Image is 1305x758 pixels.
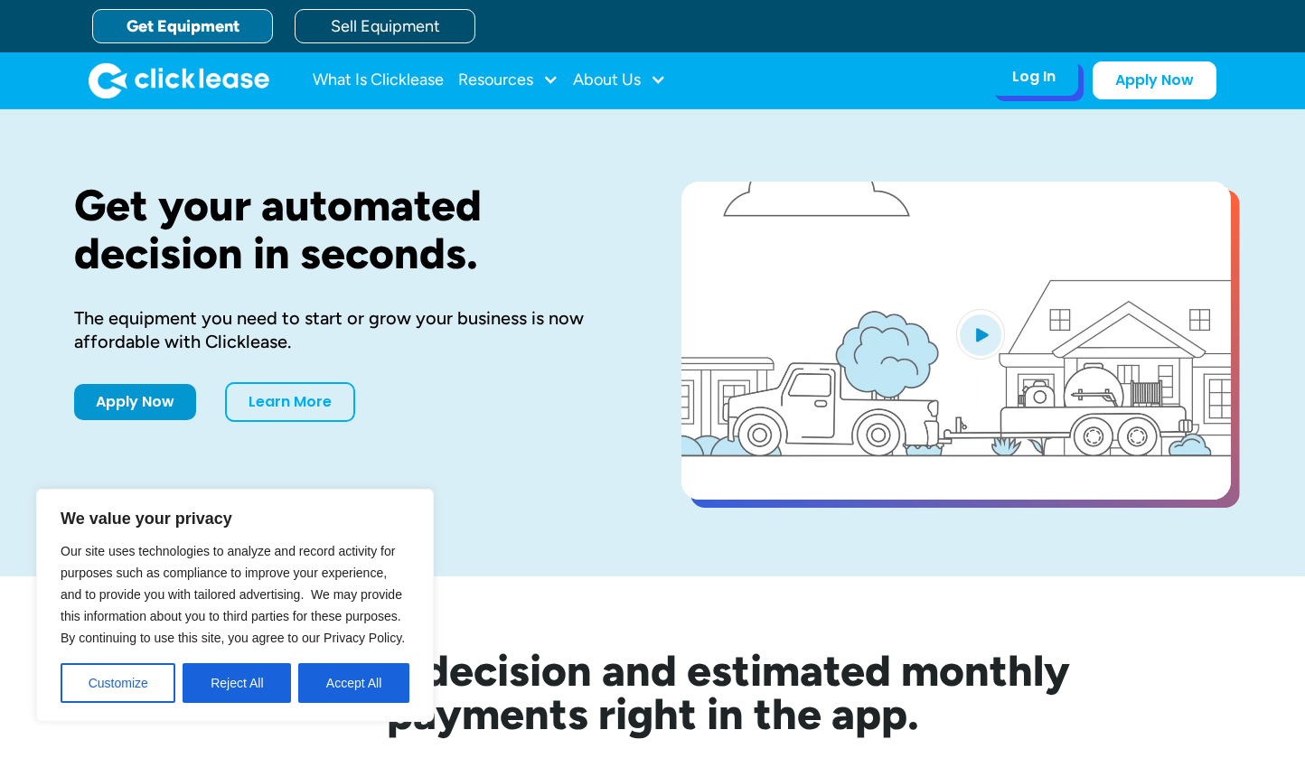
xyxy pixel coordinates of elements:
[74,306,624,353] div: The equipment you need to start or grow your business is now affordable with Clicklease.
[573,62,666,98] div: About Us
[89,62,269,98] img: Clicklease logo
[1093,61,1216,99] a: Apply Now
[61,663,175,703] button: Customize
[298,663,409,703] button: Accept All
[313,62,444,98] a: What Is Clicklease
[74,182,624,277] h1: Get your automated decision in seconds.
[89,62,269,98] a: home
[61,544,405,645] span: Our site uses technologies to analyze and record activity for purposes such as compliance to impr...
[1012,68,1056,86] div: Log In
[61,508,409,529] p: We value your privacy
[36,489,434,722] div: We value your privacy
[295,9,475,43] a: Sell Equipment
[956,309,1005,360] img: Blue play button logo on a light blue circular background
[146,649,1159,735] h2: See your decision and estimated monthly payments right in the app.
[458,62,559,98] div: Resources
[92,9,273,43] a: Get Equipment
[681,182,1231,500] a: open lightbox
[183,663,291,703] button: Reject All
[225,382,355,422] a: Learn More
[74,384,196,420] a: Apply Now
